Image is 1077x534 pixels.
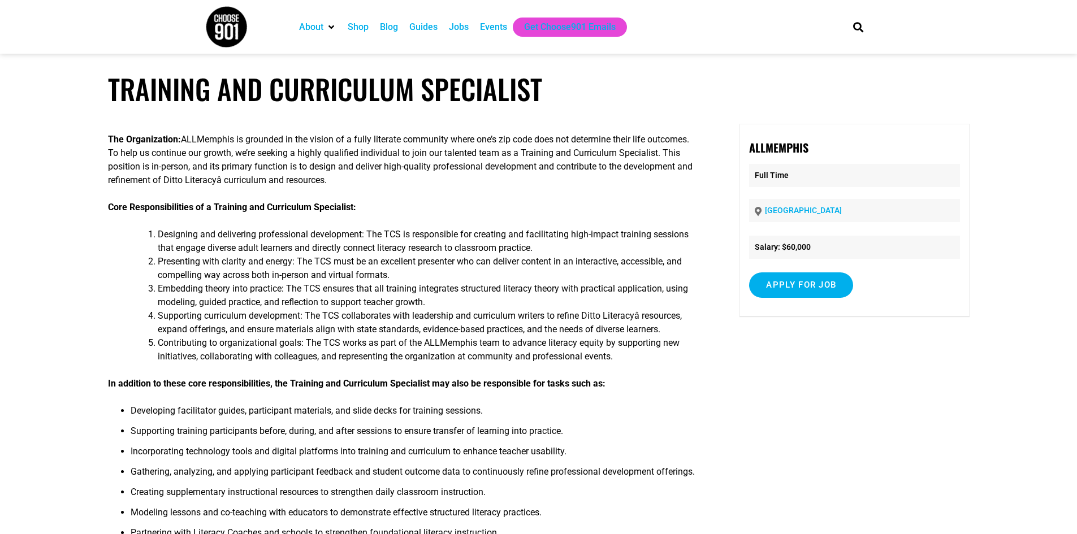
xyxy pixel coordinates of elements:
div: Search [849,18,867,36]
a: Guides [409,20,438,34]
strong: In addition to these core responsibilities, the Training and Curriculum Specialist may also be re... [108,378,605,389]
a: Jobs [449,20,469,34]
strong: ALLMemphis [749,139,808,156]
li: Gathering, analyzing, and applying participant feedback and student outcome data to continuously ... [131,465,697,485]
a: Events [480,20,507,34]
li: Designing and delivering professional development: The TCS is responsible for creating and facili... [158,228,697,255]
div: About [293,18,342,37]
li: Creating supplementary instructional resources to strengthen daily classroom instruction. [131,485,697,506]
li: Supporting training participants before, during, and after sessions to ensure transfer of learnin... [131,424,697,445]
nav: Main nav [293,18,834,37]
li: Developing facilitator guides, participant materials, and slide decks for training sessions. [131,404,697,424]
strong: Core Responsibilities of a Training and Curriculum Specialist: [108,202,356,212]
a: [GEOGRAPHIC_DATA] [765,206,842,215]
a: About [299,20,323,34]
li: Modeling lessons and co-teaching with educators to demonstrate effective structured literacy prac... [131,506,697,526]
strong: The Organization: [108,134,181,145]
a: Blog [380,20,398,34]
p: Full Time [749,164,959,187]
a: Get Choose901 Emails [524,20,616,34]
a: Shop [348,20,369,34]
li: Salary: $60,000 [749,236,959,259]
input: Apply for job [749,272,853,298]
h1: Training and Curriculum Specialist [108,72,970,106]
li: Embedding theory into practice: The TCS ensures that all training integrates structured literacy ... [158,282,697,309]
p: ALLMemphis is grounded in the vision of a fully literate community where one’s zip code does not ... [108,133,697,187]
li: Supporting curriculum development: The TCS collaborates with leadership and curriculum writers to... [158,309,697,336]
li: Incorporating technology tools and digital platforms into training and curriculum to enhance teac... [131,445,697,465]
li: Contributing to organizational goals: The TCS works as part of the ALLMemphis team to advance lit... [158,336,697,363]
li: Presenting with clarity and energy: The TCS must be an excellent presenter who can deliver conten... [158,255,697,282]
